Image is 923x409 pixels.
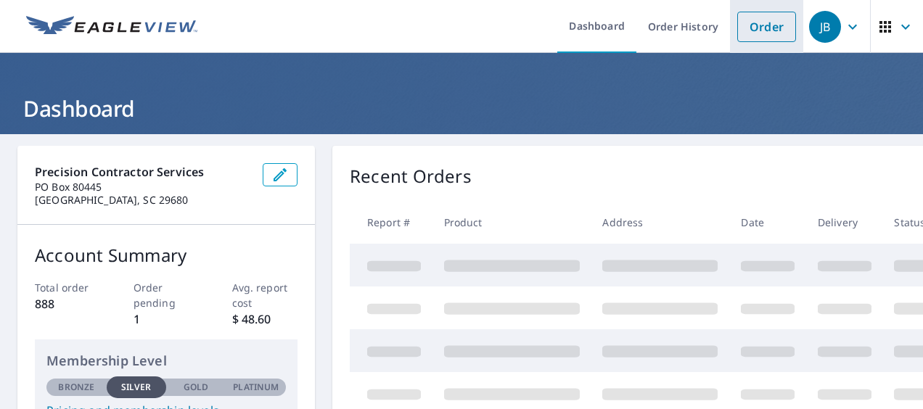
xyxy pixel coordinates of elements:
[806,201,883,244] th: Delivery
[35,181,251,194] p: PO Box 80445
[121,381,152,394] p: Silver
[591,201,729,244] th: Address
[134,280,200,310] p: Order pending
[35,194,251,207] p: [GEOGRAPHIC_DATA], SC 29680
[232,280,298,310] p: Avg. report cost
[233,381,279,394] p: Platinum
[35,280,101,295] p: Total order
[737,12,796,42] a: Order
[134,310,200,328] p: 1
[35,163,251,181] p: Precision Contractor Services
[184,381,208,394] p: Gold
[350,201,432,244] th: Report #
[432,201,591,244] th: Product
[46,351,286,371] p: Membership Level
[350,163,472,189] p: Recent Orders
[35,242,298,268] p: Account Summary
[17,94,906,123] h1: Dashboard
[809,11,841,43] div: JB
[26,16,197,38] img: EV Logo
[35,295,101,313] p: 888
[232,310,298,328] p: $ 48.60
[58,381,94,394] p: Bronze
[729,201,806,244] th: Date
